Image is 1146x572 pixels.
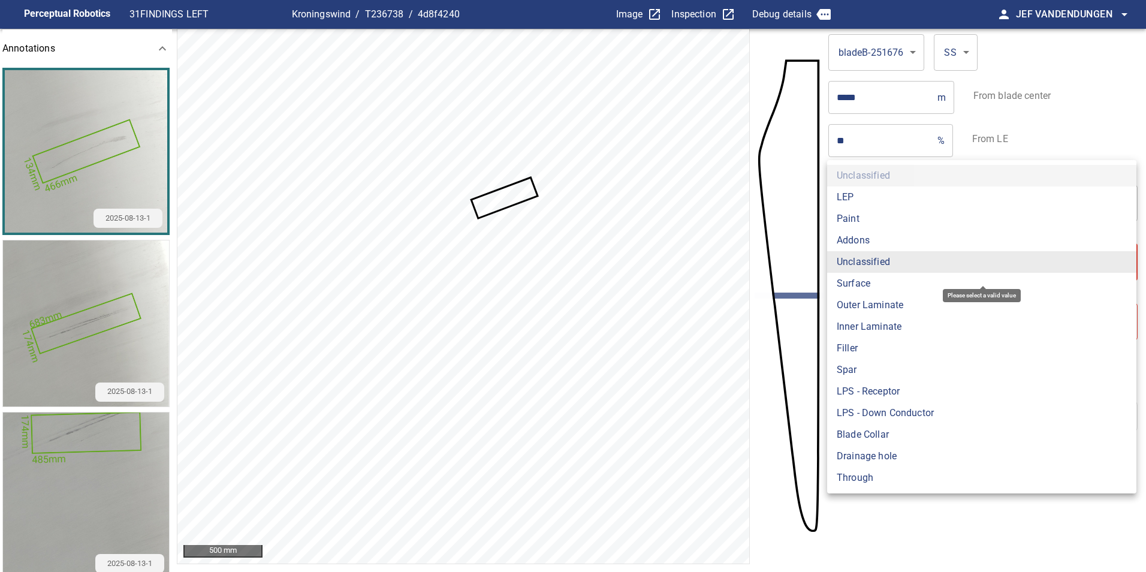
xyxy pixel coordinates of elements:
li: LPS - Down Conductor [827,402,1136,424]
li: Surface [827,273,1136,294]
li: LPS - Receptor [827,381,1136,402]
li: Through [827,467,1136,489]
li: LEP [827,186,1136,208]
li: Inner Laminate [827,316,1136,338]
li: Outer Laminate [827,294,1136,316]
li: Filler [827,338,1136,359]
li: Blade Collar [827,424,1136,445]
li: Addons [827,230,1136,251]
li: Spar [827,359,1136,381]
li: Unclassified [827,251,1136,273]
li: Paint [827,208,1136,230]
li: Drainage hole [827,445,1136,467]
